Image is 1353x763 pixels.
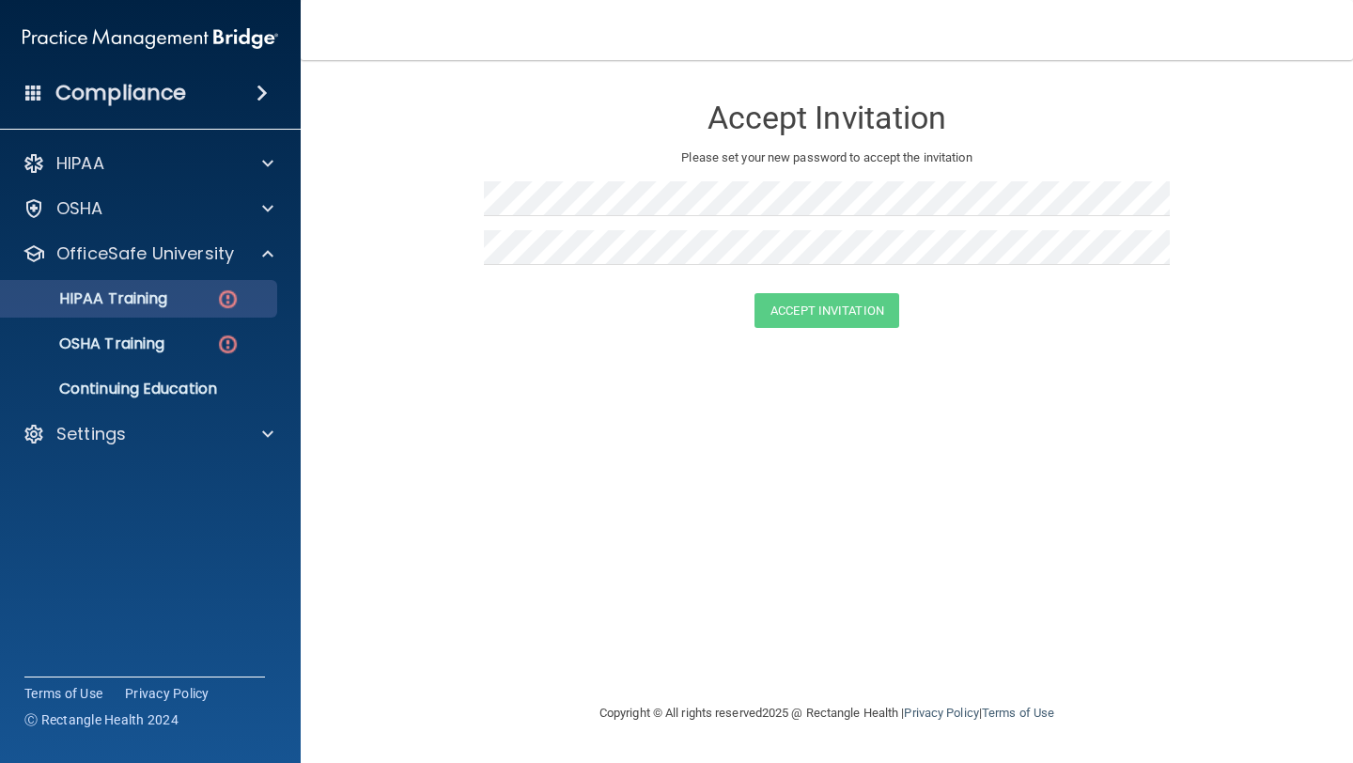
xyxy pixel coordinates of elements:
span: Ⓒ Rectangle Health 2024 [24,710,179,729]
p: Please set your new password to accept the invitation [498,147,1156,169]
a: OfficeSafe University [23,242,273,265]
p: OSHA Training [12,335,164,353]
p: HIPAA [56,152,104,175]
p: OSHA [56,197,103,220]
a: Privacy Policy [125,684,210,703]
p: HIPAA Training [12,289,167,308]
img: PMB logo [23,20,278,57]
a: Privacy Policy [904,706,978,720]
p: Settings [56,423,126,445]
img: danger-circle.6113f641.png [216,288,240,311]
a: Terms of Use [982,706,1054,720]
a: OSHA [23,197,273,220]
a: Settings [23,423,273,445]
div: Copyright © All rights reserved 2025 @ Rectangle Health | | [484,683,1170,743]
h4: Compliance [55,80,186,106]
img: danger-circle.6113f641.png [216,333,240,356]
p: Continuing Education [12,380,269,398]
a: Terms of Use [24,684,102,703]
p: OfficeSafe University [56,242,234,265]
button: Accept Invitation [754,293,899,328]
a: HIPAA [23,152,273,175]
h3: Accept Invitation [484,101,1170,135]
